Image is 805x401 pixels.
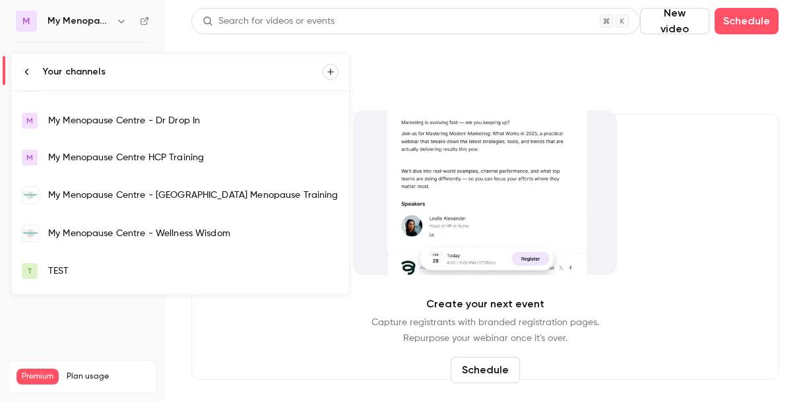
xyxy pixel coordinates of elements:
[22,187,38,203] img: My Menopause Centre - Indonesia Menopause Training
[48,227,338,240] div: My Menopause Centre - Wellness Wisdom
[48,264,338,278] div: TEST
[22,226,38,241] img: My Menopause Centre - Wellness Wisdom
[48,189,338,202] div: My Menopause Centre - [GEOGRAPHIC_DATA] Menopause Training
[26,152,33,164] span: M
[48,151,338,164] div: My Menopause Centre HCP Training
[48,114,338,127] div: My Menopause Centre - Dr Drop In
[26,115,33,127] span: M
[43,65,323,78] div: Your channels
[27,265,32,277] span: T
